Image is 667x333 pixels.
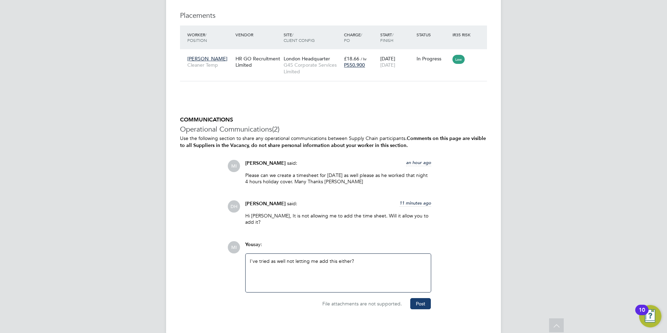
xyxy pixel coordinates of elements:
button: Post [410,298,431,309]
span: Cleaner Temp [187,62,232,68]
span: [PERSON_NAME] [245,160,286,166]
h3: Operational Communications [180,125,487,134]
span: said: [287,160,297,166]
span: / hr [361,56,367,61]
div: Charge [342,28,379,46]
span: / PO [344,32,362,43]
span: 11 minutes ago [399,200,431,206]
span: (2) [272,125,279,134]
div: Vendor [234,28,282,41]
span: P550.900 [344,62,365,68]
span: Low [452,55,465,64]
span: G4S Corporate Services Limited [284,62,340,74]
div: HR GO Recruitment Limited [234,52,282,72]
p: Hi [PERSON_NAME], It is not allowing me to add the time sheet. Will it allow you to add it? [245,213,431,225]
span: / Position [187,32,207,43]
b: Comments on this page are visible to all Suppliers in the Vacancy, do not share personal informat... [180,135,486,148]
div: IR35 Risk [451,28,475,41]
div: Site [282,28,342,46]
span: File attachments are not supported. [322,301,402,307]
span: MI [228,241,240,253]
h3: Placements [180,11,487,20]
div: Status [415,28,451,41]
h5: COMMUNICATIONS [180,116,487,124]
button: Open Resource Center, 10 new notifications [639,305,661,327]
span: [PERSON_NAME] [187,55,227,62]
span: £18.66 [344,55,359,62]
div: Start [379,28,415,46]
div: [DATE] [379,52,415,72]
span: DH [228,200,240,213]
span: said: [287,200,297,207]
a: [PERSON_NAME]Cleaner TempHR GO Recruitment LimitedLondon HeadquarterG4S Corporate Services Limite... [186,52,487,58]
div: say: [245,241,431,253]
span: London Headquarter [284,55,330,62]
span: You [245,242,254,247]
p: Please can we create a timesheet for [DATE] as well please as he worked that night 4 hours holida... [245,172,431,185]
div: I've tried as well not letting me add this either? [250,258,427,288]
span: / Client Config [284,32,315,43]
span: MI [228,160,240,172]
div: In Progress [417,55,449,62]
p: Use the following section to share any operational communications between Supply Chain participants. [180,135,487,148]
span: an hour ago [406,160,431,165]
span: / Finish [380,32,394,43]
div: Worker [186,28,234,46]
div: 10 [639,310,645,319]
span: [DATE] [380,62,395,68]
span: [PERSON_NAME] [245,201,286,207]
